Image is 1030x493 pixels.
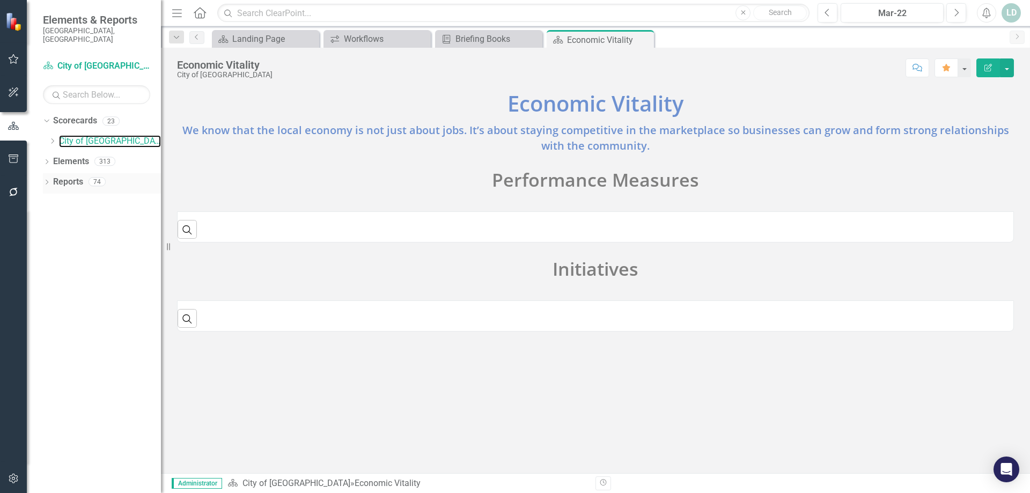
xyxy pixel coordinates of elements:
a: Landing Page [215,32,317,46]
span: Performance Measures [492,167,699,192]
a: Reports [53,176,83,188]
span: Search [769,8,792,17]
input: Search Below... [43,85,150,104]
img: ClearPoint Strategy [5,12,24,31]
div: 74 [89,178,106,187]
div: Workflows [344,32,428,46]
div: Economic Vitality [567,33,651,47]
span: Administrator [172,478,222,489]
span: We know that the local economy is not just about jobs. It’s about staying competitive in the mark... [182,123,1009,153]
div: 23 [102,116,120,126]
div: Mar-22 [844,7,940,20]
a: City of [GEOGRAPHIC_DATA] [43,60,150,72]
div: Landing Page [232,32,317,46]
a: Scorecards [53,115,97,127]
span: Elements & Reports [43,13,150,26]
span: Initiatives [553,256,638,281]
button: Mar-22 [841,3,944,23]
div: City of [GEOGRAPHIC_DATA] [177,71,273,79]
a: Briefing Books [438,32,540,46]
div: Open Intercom Messenger [994,457,1019,482]
a: City of [GEOGRAPHIC_DATA] [59,135,161,148]
input: Search ClearPoint... [217,4,810,23]
a: Workflows [326,32,428,46]
div: Briefing Books [455,32,540,46]
div: Economic Vitality [177,59,273,71]
div: 313 [94,157,115,166]
small: [GEOGRAPHIC_DATA], [GEOGRAPHIC_DATA] [43,26,150,44]
div: » [227,477,587,490]
a: City of [GEOGRAPHIC_DATA] [242,478,350,488]
button: LD [1002,3,1021,23]
a: Elements [53,156,89,168]
span: Economic Vitality [507,89,683,118]
button: Search [753,5,807,20]
div: Economic Vitality [355,478,421,488]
